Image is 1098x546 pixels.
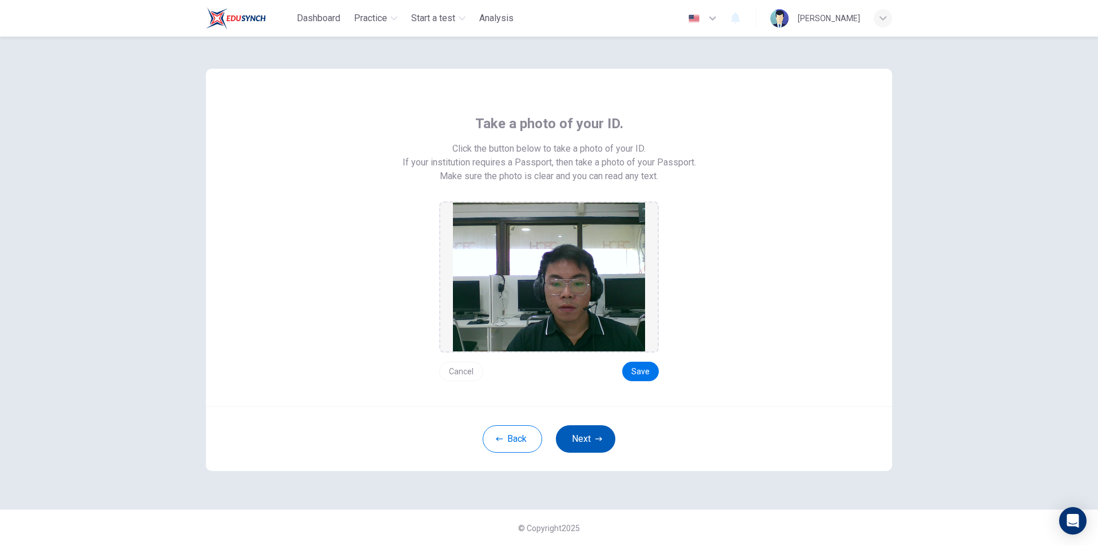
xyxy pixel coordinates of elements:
[556,425,615,453] button: Next
[206,7,292,30] a: Train Test logo
[403,142,696,169] span: Click the button below to take a photo of your ID. If your institution requires a Passport, then ...
[1059,507,1087,535] div: Open Intercom Messenger
[439,362,483,381] button: Cancel
[411,11,455,25] span: Start a test
[475,114,623,133] span: Take a photo of your ID.
[349,8,402,29] button: Practice
[453,203,645,351] img: preview screemshot
[479,11,514,25] span: Analysis
[518,524,580,533] span: © Copyright 2025
[206,7,266,30] img: Train Test logo
[440,169,658,183] span: Make sure the photo is clear and you can read any text.
[622,362,659,381] button: Save
[292,8,345,29] button: Dashboard
[770,9,789,27] img: Profile picture
[297,11,340,25] span: Dashboard
[483,425,542,453] button: Back
[475,8,518,29] button: Analysis
[798,11,860,25] div: [PERSON_NAME]
[354,11,387,25] span: Practice
[407,8,470,29] button: Start a test
[687,14,701,23] img: en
